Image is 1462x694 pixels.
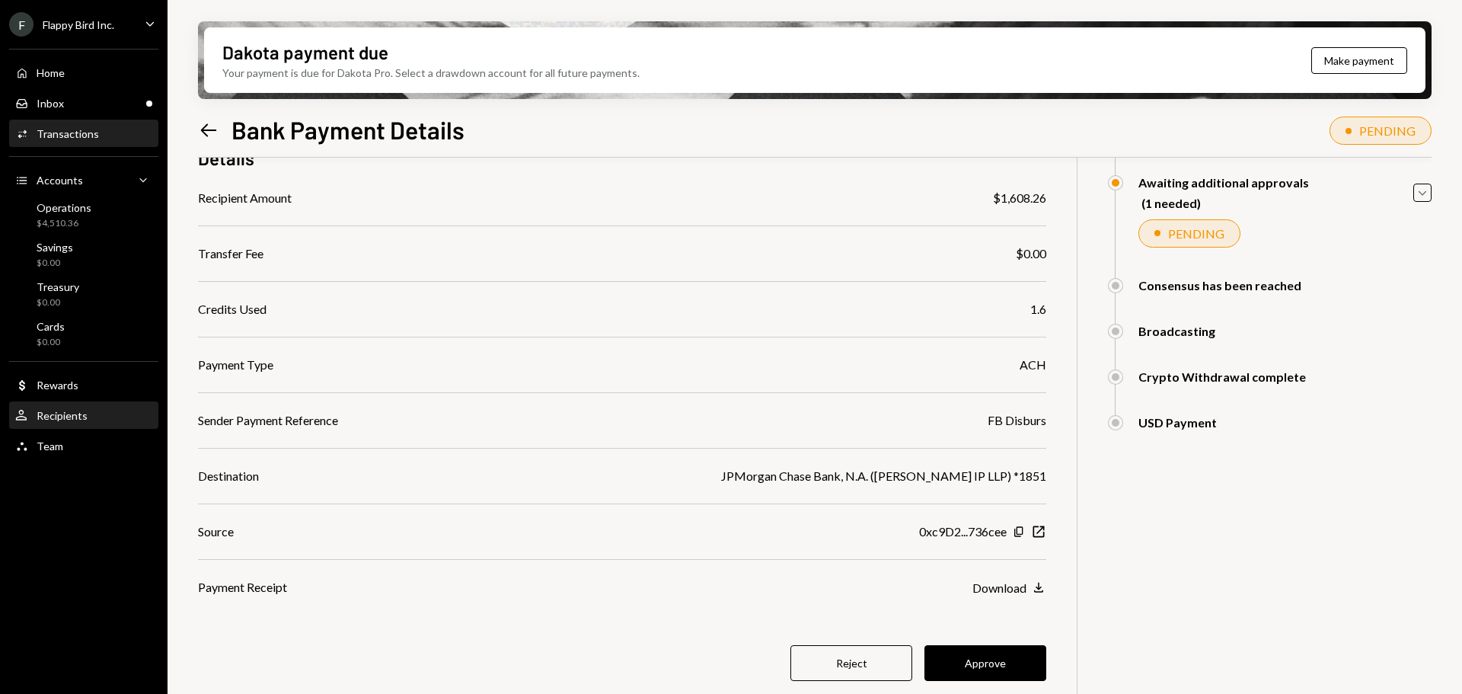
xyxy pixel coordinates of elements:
[9,432,158,459] a: Team
[198,467,259,485] div: Destination
[222,40,388,65] div: Dakota payment due
[198,411,338,430] div: Sender Payment Reference
[198,245,263,263] div: Transfer Fee
[972,580,1046,596] button: Download
[1020,356,1046,374] div: ACH
[988,411,1046,430] div: FB Disburs
[198,523,234,541] div: Source
[790,645,912,681] button: Reject
[9,197,158,233] a: Operations$4,510.36
[231,114,464,145] h1: Bank Payment Details
[37,217,91,230] div: $4,510.36
[9,89,158,117] a: Inbox
[37,127,99,140] div: Transactions
[37,336,65,349] div: $0.00
[198,189,292,207] div: Recipient Amount
[1016,245,1046,263] div: $0.00
[1168,226,1224,241] div: PENDING
[198,146,254,171] h3: Details
[721,467,1046,485] div: JPMorgan Chase Bank, N.A. ([PERSON_NAME] IP LLP) *1851
[9,166,158,193] a: Accounts
[9,371,158,398] a: Rewards
[1138,415,1217,430] div: USD Payment
[9,120,158,147] a: Transactions
[919,523,1007,541] div: 0xc9D2...736cee
[972,580,1026,595] div: Download
[37,379,78,392] div: Rewards
[37,280,79,293] div: Treasury
[1311,47,1407,74] button: Make payment
[37,440,63,453] div: Team
[9,401,158,429] a: Recipients
[1141,196,1309,210] div: (1 needed)
[9,276,158,312] a: Treasury$0.00
[37,320,65,333] div: Cards
[222,65,640,81] div: Your payment is due for Dakota Pro. Select a drawdown account for all future payments.
[1138,278,1301,293] div: Consensus has been reached
[37,296,79,309] div: $0.00
[37,201,91,214] div: Operations
[1138,369,1306,384] div: Crypto Withdrawal complete
[37,66,65,79] div: Home
[9,59,158,86] a: Home
[198,356,273,374] div: Payment Type
[198,300,267,318] div: Credits Used
[37,97,64,110] div: Inbox
[37,409,88,422] div: Recipients
[1138,324,1215,338] div: Broadcasting
[924,645,1046,681] button: Approve
[1359,123,1416,138] div: PENDING
[9,236,158,273] a: Savings$0.00
[1030,300,1046,318] div: 1.6
[993,189,1046,207] div: $1,608.26
[198,578,287,596] div: Payment Receipt
[37,174,83,187] div: Accounts
[9,12,34,37] div: F
[1138,175,1309,190] div: Awaiting additional approvals
[37,241,73,254] div: Savings
[9,315,158,352] a: Cards$0.00
[43,18,114,31] div: Flappy Bird Inc.
[37,257,73,270] div: $0.00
